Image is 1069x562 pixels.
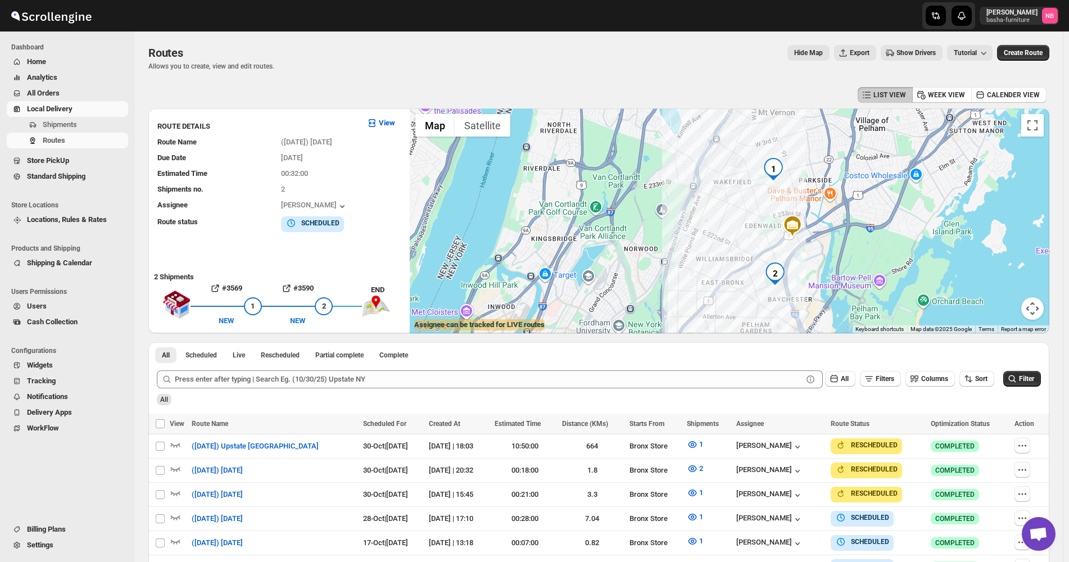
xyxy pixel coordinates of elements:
[736,538,803,549] button: [PERSON_NAME]
[979,326,994,332] a: Terms (opens in new tab)
[986,8,1038,17] p: [PERSON_NAME]
[495,441,555,452] div: 10:50:00
[170,420,184,428] span: View
[835,512,889,523] button: SCHEDULED
[293,284,314,292] b: #3590
[429,513,487,524] div: [DATE] | 17:10
[1046,12,1054,20] text: NB
[281,169,308,178] span: 00:32:00
[851,514,889,522] b: SCHEDULED
[157,153,186,162] span: Due Date
[27,259,92,267] span: Shipping & Calendar
[680,436,710,454] button: 1
[762,158,785,180] div: 1
[680,460,710,478] button: 2
[851,441,898,449] b: RESCHEDULED
[7,314,128,330] button: Cash Collection
[27,525,66,533] span: Billing Plans
[495,513,555,524] div: 00:28:00
[27,156,69,165] span: Store PickUp
[834,45,876,61] button: Export
[935,442,975,451] span: COMPLETED
[192,465,243,476] span: ([DATE]) [DATE]
[7,133,128,148] button: Routes
[160,396,168,404] span: All
[1014,420,1034,428] span: Action
[562,489,623,500] div: 3.3
[851,465,898,473] b: RESCHEDULED
[363,538,408,547] span: 17-Oct | [DATE]
[261,351,300,360] span: Rescheduled
[954,49,977,57] span: Tutorial
[27,318,78,326] span: Cash Collection
[736,465,803,477] button: [PERSON_NAME]
[971,87,1047,103] button: CALENDER VIEW
[251,302,255,310] span: 1
[429,465,487,476] div: [DATE] | 20:32
[787,45,830,61] button: Map action label
[896,48,936,57] span: Show Drivers
[736,420,764,428] span: Assignee
[360,114,402,132] button: View
[699,513,703,521] span: 1
[148,267,194,281] b: 2 Shipments
[835,488,898,499] button: RESCHEDULED
[935,538,975,547] span: COMPLETED
[1003,371,1041,387] button: Filter
[11,346,129,355] span: Configurations
[262,279,333,297] button: #3590
[281,201,348,212] div: [PERSON_NAME]
[1004,48,1043,57] span: Create Route
[495,465,555,476] div: 00:18:00
[185,461,250,479] button: ([DATE]) [DATE]
[363,514,408,523] span: 28-Oct | [DATE]
[157,185,203,193] span: Shipments no.
[831,420,869,428] span: Route Status
[362,296,390,317] img: trip_end.png
[562,513,623,524] div: 7.04
[281,185,285,193] span: 2
[841,375,849,383] span: All
[455,114,510,137] button: Show satellite imagery
[185,351,217,360] span: Scheduled
[935,466,975,475] span: COMPLETED
[736,514,803,525] button: [PERSON_NAME]
[562,420,608,428] span: Distance (KMs)
[764,262,786,285] div: 2
[495,537,555,549] div: 00:07:00
[27,215,107,224] span: Locations, Rules & Rates
[185,486,250,504] button: ([DATE]) [DATE]
[905,371,955,387] button: Columns
[736,490,803,501] div: [PERSON_NAME]
[7,117,128,133] button: Shipments
[7,54,128,70] button: Home
[495,420,541,428] span: Estimated Time
[7,373,128,389] button: Tracking
[7,522,128,537] button: Billing Plans
[860,371,901,387] button: Filters
[162,283,191,327] img: shop.svg
[699,537,703,545] span: 1
[7,420,128,436] button: WorkFlow
[629,441,680,452] div: Bronx Store
[1042,8,1058,24] span: Nael Basha
[413,319,450,333] a: Open this area in Google Maps (opens a new window)
[7,70,128,85] button: Analytics
[192,513,243,524] span: ([DATE]) [DATE]
[931,420,990,428] span: Optimization Status
[7,85,128,101] button: All Orders
[379,119,395,127] b: View
[219,315,234,327] div: NEW
[27,302,47,310] span: Users
[921,375,948,383] span: Columns
[835,464,898,475] button: RESCHEDULED
[629,537,680,549] div: Bronx Store
[290,315,305,327] div: NEW
[736,441,803,452] div: [PERSON_NAME]
[363,442,408,450] span: 30-Oct | [DATE]
[7,537,128,553] button: Settings
[851,490,898,497] b: RESCHEDULED
[192,420,228,428] span: Route Name
[975,375,988,383] span: Sort
[157,138,197,146] span: Route Name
